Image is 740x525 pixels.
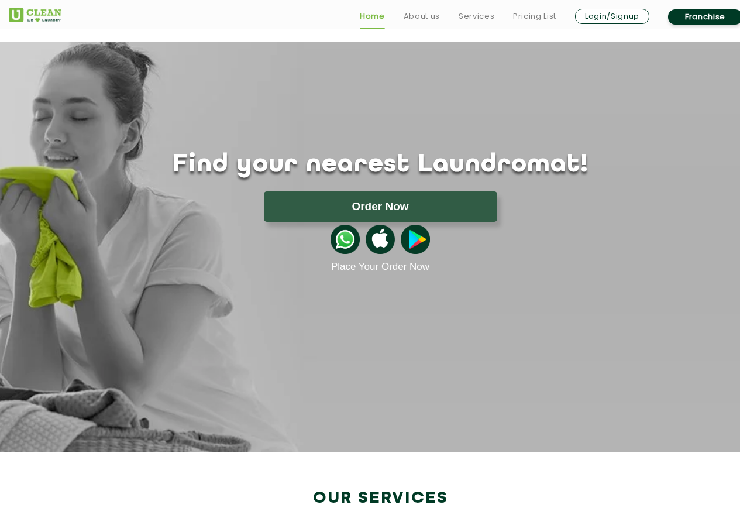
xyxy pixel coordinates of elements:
a: Place Your Order Now [331,261,429,273]
img: whatsappicon.png [331,225,360,254]
img: playstoreicon.png [401,225,430,254]
button: Order Now [264,191,497,222]
img: apple-icon.png [366,225,395,254]
a: Services [459,9,494,23]
a: Login/Signup [575,9,649,24]
a: Pricing List [513,9,556,23]
a: Home [360,9,385,23]
a: About us [404,9,440,23]
img: UClean Laundry and Dry Cleaning [9,8,61,22]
